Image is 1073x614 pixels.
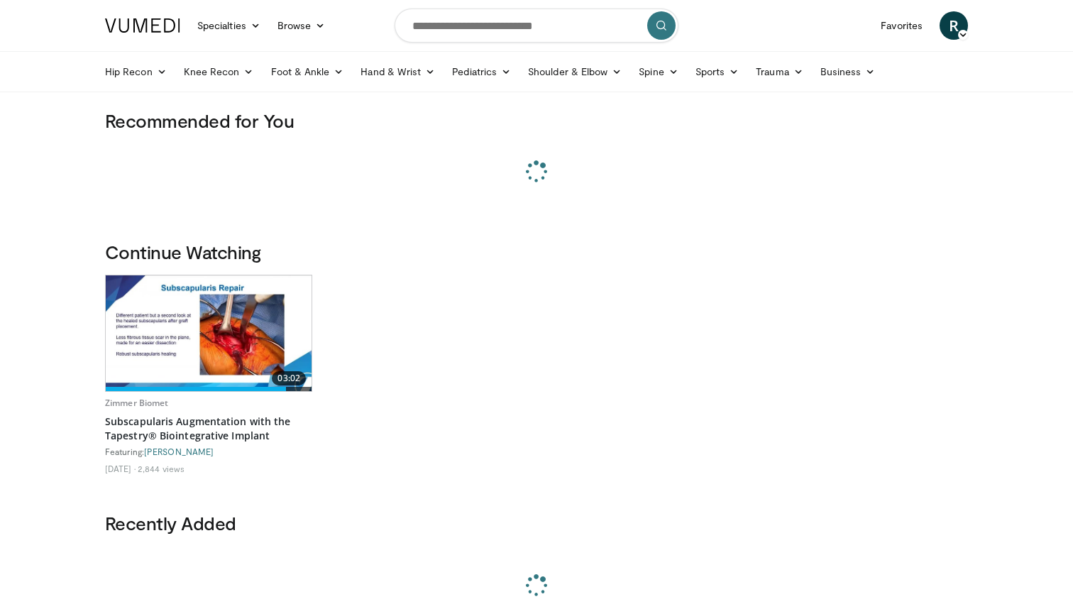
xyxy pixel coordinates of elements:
[444,57,519,86] a: Pediatrics
[630,57,686,86] a: Spine
[144,446,214,456] a: [PERSON_NAME]
[940,11,968,40] a: R
[747,57,812,86] a: Trauma
[519,57,630,86] a: Shoulder & Elbow
[269,11,334,40] a: Browse
[105,241,968,263] h3: Continue Watching
[263,57,353,86] a: Foot & Ankle
[189,11,269,40] a: Specialties
[812,57,884,86] a: Business
[97,57,175,86] a: Hip Recon
[272,371,306,385] span: 03:02
[106,275,312,391] img: 36fbc0a6-494d-4b5b-b868-f9b50114cd37.620x360_q85_upscale.jpg
[105,463,136,474] li: [DATE]
[687,57,748,86] a: Sports
[138,463,185,474] li: 2,844 views
[106,275,312,391] a: 03:02
[395,9,678,43] input: Search topics, interventions
[105,18,180,33] img: VuMedi Logo
[352,57,444,86] a: Hand & Wrist
[105,446,312,457] div: Featuring:
[175,57,263,86] a: Knee Recon
[105,512,968,534] h3: Recently Added
[105,109,968,132] h3: Recommended for You
[105,415,312,443] a: Subscapularis Augmentation with the Tapestry® Biointegrative Implant
[872,11,931,40] a: Favorites
[105,397,169,409] a: Zimmer Biomet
